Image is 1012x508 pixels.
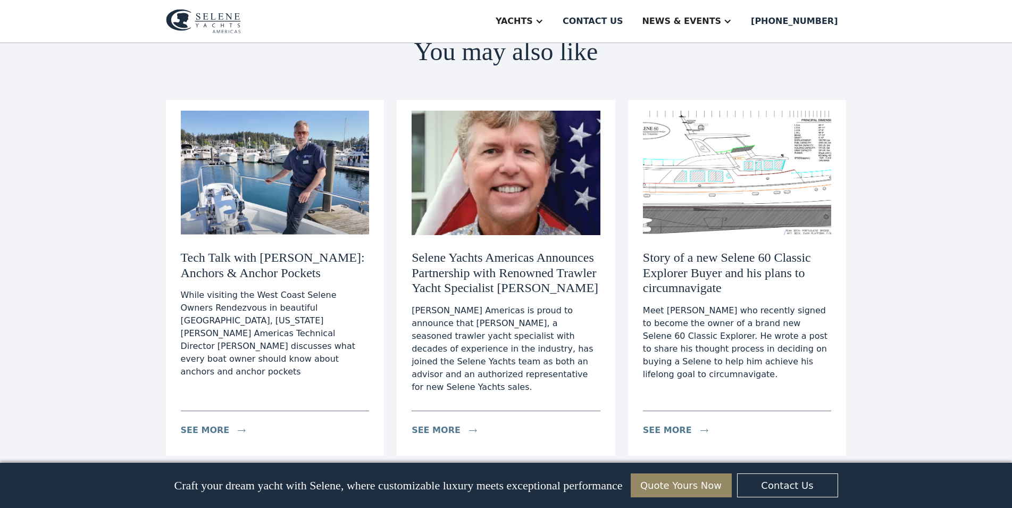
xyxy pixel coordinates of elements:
a: Quote Yours Now [631,473,732,497]
h2: You may also like [414,38,598,66]
img: icon [238,429,246,432]
div: [PHONE_NUMBER] [751,15,838,28]
div: Meet [PERSON_NAME] who recently signed to become the owner of a brand new Selene 60 Classic Explo... [643,304,832,381]
div: [PERSON_NAME] Americas is proud to announce that [PERSON_NAME], a seasoned trawler yacht speciali... [412,304,600,394]
img: logo [166,9,241,34]
h3: Tech Talk with [PERSON_NAME]: Anchors & Anchor Pockets [181,250,370,281]
p: Craft your dream yacht with Selene, where customizable luxury meets exceptional performance [174,479,622,493]
a: Story of a new Selene 60 Classic Explorer Buyer and his plans to circumnavigateMeet [PERSON_NAME]... [628,100,847,456]
div: News & EVENTS [642,15,721,28]
div: While visiting the West Coast Selene Owners Rendezvous in beautiful [GEOGRAPHIC_DATA], [US_STATE]... [181,289,370,378]
a: Selene Yachts Americas Announces Partnership with Renowned Trawler Yacht Specialist [PERSON_NAME]... [397,100,615,456]
div: Contact us [563,15,623,28]
a: Tech Talk with [PERSON_NAME]: Anchors & Anchor PocketsWhile visiting the West Coast Selene Owners... [166,100,384,456]
div: Yachts [496,15,533,28]
div: see more [412,424,461,437]
h3: Selene Yachts Americas Announces Partnership with Renowned Trawler Yacht Specialist [PERSON_NAME] [412,250,600,296]
img: icon [469,429,477,432]
div: see more [643,424,692,437]
a: Contact Us [737,473,838,497]
img: icon [700,429,708,432]
div: see more [181,424,230,437]
h3: Story of a new Selene 60 Classic Explorer Buyer and his plans to circumnavigate [643,250,832,296]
